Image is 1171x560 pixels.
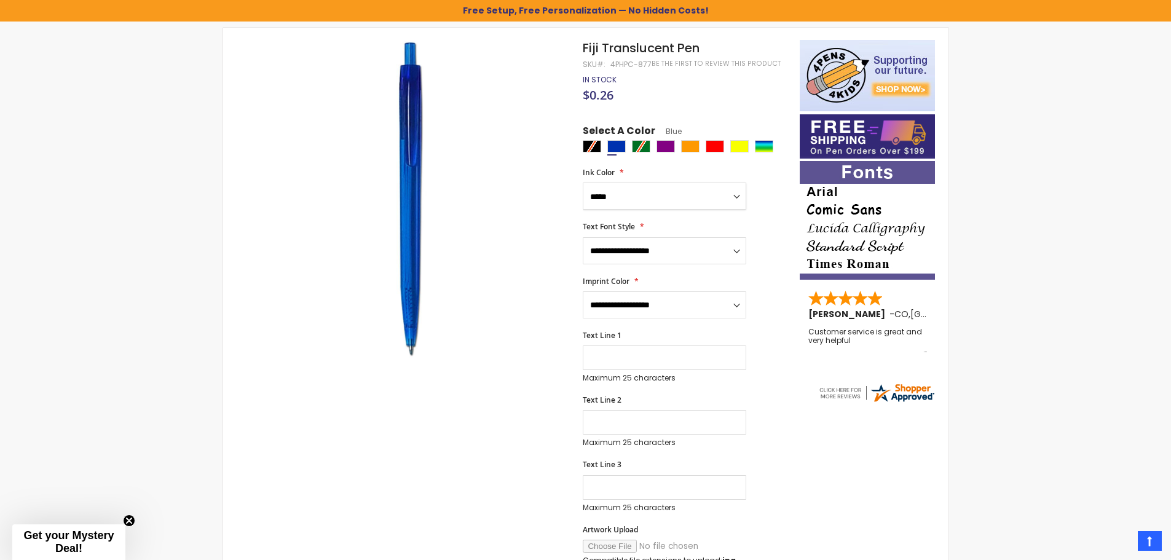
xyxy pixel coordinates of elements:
div: 4PHPC-877 [610,60,652,69]
span: Text Line 2 [583,395,621,405]
div: Purple [656,140,675,152]
img: font-personalization-examples [800,161,935,280]
div: Get your Mystery Deal!Close teaser [12,524,125,560]
span: $0.26 [583,87,613,103]
button: Close teaser [123,515,135,527]
span: Text Line 3 [583,459,621,470]
span: Artwork Upload [583,524,638,535]
span: Blue [655,126,682,136]
strong: SKU [583,59,605,69]
span: - , [889,308,1001,320]
p: Maximum 25 characters [583,438,746,448]
div: Assorted [755,140,773,152]
p: Maximum 25 characters [583,503,746,513]
iframe: Google Customer Reviews [1070,527,1171,560]
span: Text Font Style [583,221,635,232]
span: Select A Color [583,124,655,141]
span: [GEOGRAPHIC_DATA] [910,308,1001,320]
span: CO [894,308,909,320]
span: Get your Mystery Deal! [23,529,114,554]
div: Red [706,140,724,152]
div: Blue [607,140,626,152]
div: Yellow [730,140,749,152]
span: Fiji Translucent Pen [583,39,700,57]
img: 4pens 4 kids [800,40,935,111]
img: image_2__8_1.jpg [248,39,567,358]
span: In stock [583,74,617,85]
div: Orange [681,140,700,152]
a: 4pens.com certificate URL [818,396,936,406]
a: Be the first to review this product [652,59,781,68]
span: Imprint Color [583,276,629,286]
span: [PERSON_NAME] [808,308,889,320]
p: Maximum 25 characters [583,373,746,383]
img: Free shipping on orders over $199 [800,114,935,159]
div: Customer service is great and very helpful [808,328,928,354]
img: 4pens.com widget logo [818,382,936,404]
span: Ink Color [583,167,615,178]
span: Text Line 1 [583,330,621,341]
div: Availability [583,75,617,85]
